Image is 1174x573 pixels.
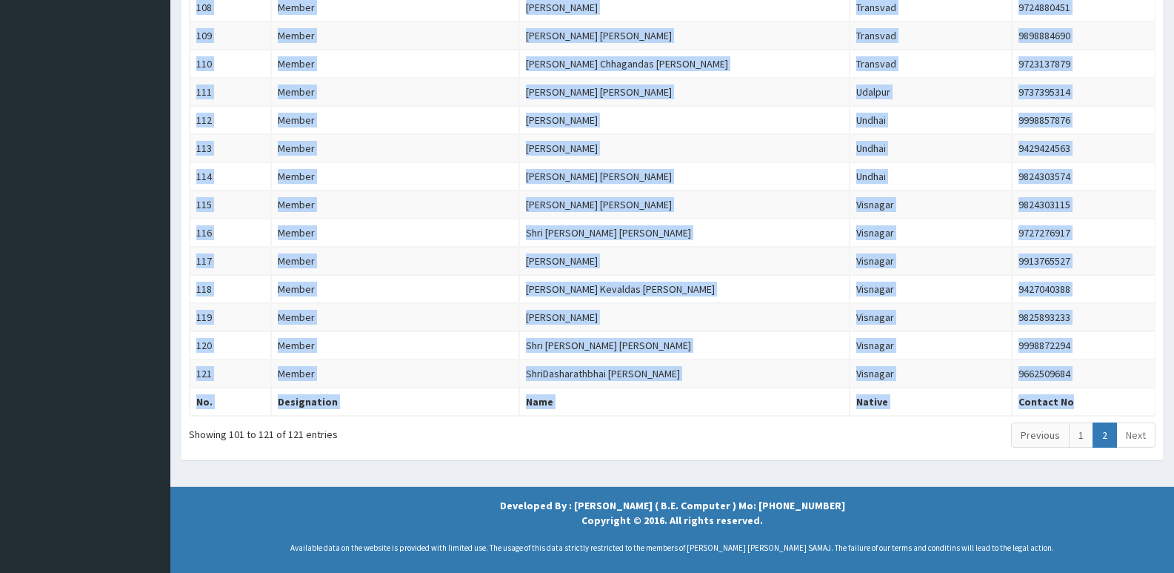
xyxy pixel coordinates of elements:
[519,21,850,50] td: [PERSON_NAME] [PERSON_NAME]
[519,219,850,247] td: Shri [PERSON_NAME] [PERSON_NAME]
[271,191,519,219] td: Member
[1012,360,1155,388] td: 9662509684
[850,219,1012,247] td: Visnagar
[850,106,1012,134] td: Undhai
[1012,78,1155,106] td: 9737395314
[181,543,1163,554] p: Available data on the website is provided with limited use. The usage of this data strictly restr...
[190,106,271,134] td: 112
[850,247,1012,275] td: Visnagar
[519,303,850,331] td: [PERSON_NAME]
[271,275,519,303] td: Member
[190,78,271,106] td: 111
[271,162,519,191] td: Member
[1012,247,1155,275] td: 9913765527
[190,191,271,219] td: 115
[519,191,850,219] td: [PERSON_NAME] [PERSON_NAME]
[519,275,850,303] td: [PERSON_NAME] Kevaldas [PERSON_NAME]
[271,219,519,247] td: Member
[1012,219,1155,247] td: 9727276917
[1012,191,1155,219] td: 9824303115
[1012,275,1155,303] td: 9427040388
[850,78,1012,106] td: Udalpur
[519,247,850,275] td: [PERSON_NAME]
[271,106,519,134] td: Member
[850,162,1012,191] td: Undhai
[850,275,1012,303] td: Visnagar
[850,388,1012,416] th: Native
[519,50,850,78] td: [PERSON_NAME] Chhagandas [PERSON_NAME]
[1093,423,1117,448] a: 2
[850,303,1012,331] td: Visnagar
[271,134,519,162] td: Member
[189,421,578,442] div: Showing 101 to 121 of 121 entries
[271,388,519,416] th: Designation
[1012,21,1155,50] td: 9898884690
[190,50,271,78] td: 110
[1012,388,1155,416] th: Contact No
[190,360,271,388] td: 121
[519,162,850,191] td: [PERSON_NAME] [PERSON_NAME]
[271,303,519,331] td: Member
[519,78,850,106] td: [PERSON_NAME] [PERSON_NAME]
[1012,134,1155,162] td: 9429424563
[519,134,850,162] td: [PERSON_NAME]
[271,50,519,78] td: Member
[500,499,845,527] strong: Developed By : [PERSON_NAME] ( B.E. Computer ) Mo: [PHONE_NUMBER] Copyright © 2016. All rights re...
[190,303,271,331] td: 119
[850,191,1012,219] td: Visnagar
[850,21,1012,50] td: Transvad
[850,50,1012,78] td: Transvad
[271,247,519,275] td: Member
[519,106,850,134] td: [PERSON_NAME]
[850,331,1012,360] td: Visnagar
[519,360,850,388] td: ShriDasharathbhai [PERSON_NAME]
[519,331,850,360] td: Shri [PERSON_NAME] [PERSON_NAME]
[271,78,519,106] td: Member
[190,134,271,162] td: 113
[1012,106,1155,134] td: 9998857876
[271,360,519,388] td: Member
[190,275,271,303] td: 118
[1069,423,1093,448] a: 1
[1011,423,1070,448] a: Previous
[190,388,271,416] th: No.
[1012,50,1155,78] td: 9723137879
[850,134,1012,162] td: Undhai
[519,388,850,416] th: Name
[271,21,519,50] td: Member
[1012,162,1155,191] td: 9824303574
[190,21,271,50] td: 109
[190,331,271,360] td: 120
[190,247,271,275] td: 117
[271,331,519,360] td: Member
[850,360,1012,388] td: Visnagar
[190,162,271,191] td: 114
[190,219,271,247] td: 116
[1012,303,1155,331] td: 9825893233
[1116,423,1155,448] a: Next
[1012,331,1155,360] td: 9998872294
